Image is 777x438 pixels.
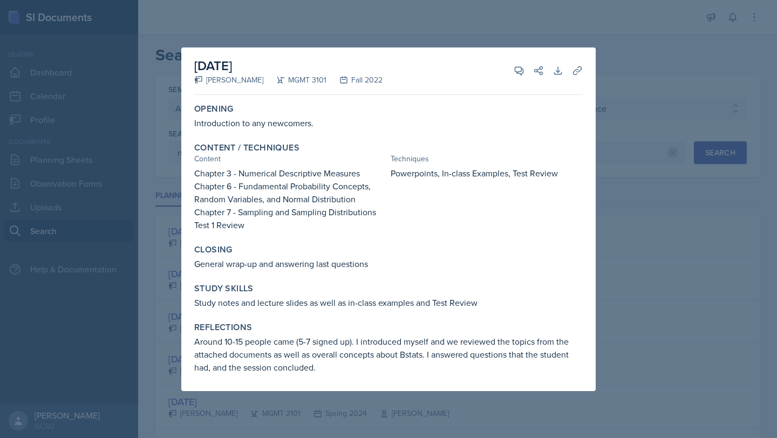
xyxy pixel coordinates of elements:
h2: [DATE] [194,56,383,76]
label: Study Skills [194,283,254,294]
div: Fall 2022 [326,74,383,86]
div: General wrap-up and answering last questions [194,257,583,270]
label: Closing [194,244,233,255]
div: Introduction to any newcomers. [194,117,583,129]
label: Opening [194,104,234,114]
label: Content / Techniques [194,142,299,153]
div: [PERSON_NAME] [194,74,263,86]
div: Chapter 3 - Numerical Descriptive Measures Chapter 6 - Fundamental Probability Concepts, Random V... [194,167,386,231]
div: Study notes and lecture slides as well as in-class examples and Test Review [194,296,583,309]
div: Techniques [391,153,583,165]
div: Around 10-15 people came (5-7 signed up). I introduced myself and we reviewed the topics from the... [194,335,583,374]
div: Powerpoints, In-class Examples, Test Review [391,167,583,231]
div: Content [194,153,386,165]
div: MGMT 3101 [263,74,326,86]
label: Reflections [194,322,252,333]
